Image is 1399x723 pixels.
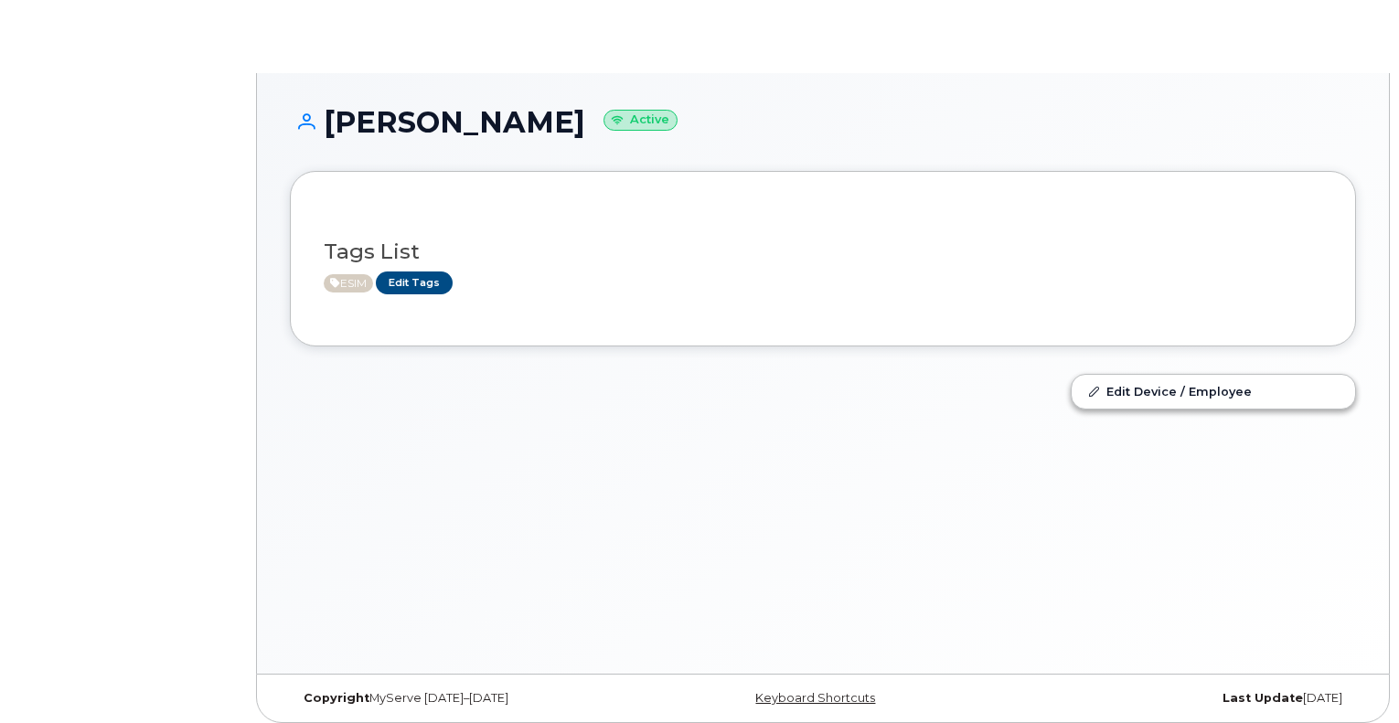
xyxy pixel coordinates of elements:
[1072,375,1355,408] a: Edit Device / Employee
[603,110,678,131] small: Active
[324,240,1322,263] h3: Tags List
[1000,691,1356,706] div: [DATE]
[290,691,646,706] div: MyServe [DATE]–[DATE]
[376,271,453,294] a: Edit Tags
[324,274,373,292] span: Active
[1223,691,1303,705] strong: Last Update
[304,691,369,705] strong: Copyright
[755,691,875,705] a: Keyboard Shortcuts
[290,106,1356,138] h1: [PERSON_NAME]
